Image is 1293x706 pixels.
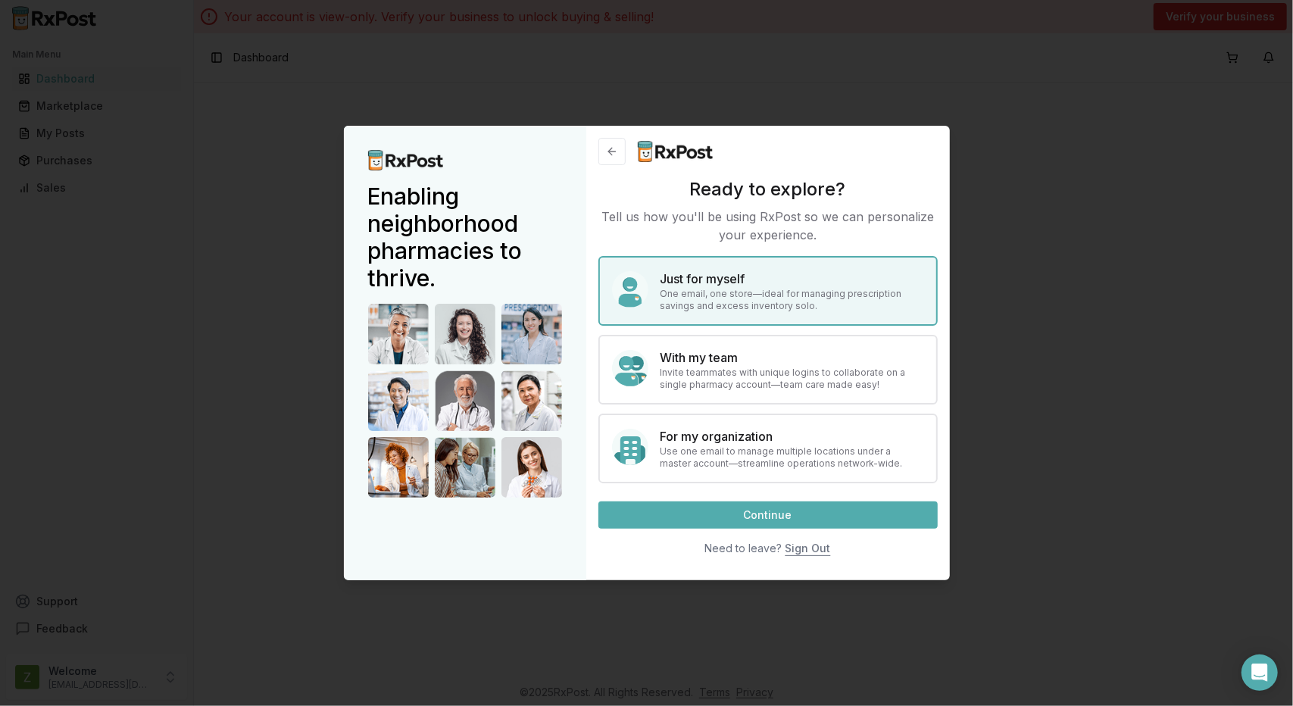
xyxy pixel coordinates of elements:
p: One email, one store—ideal for managing prescription savings and excess inventory solo. [661,288,924,312]
img: Organization [612,429,648,465]
img: Doctor 6 [501,370,562,431]
img: Doctor 1 [368,304,429,364]
img: Doctor 5 [435,370,495,431]
img: RxPost Logo [368,150,444,170]
img: Doctor 2 [435,304,495,364]
h3: Ready to explore? [598,177,938,201]
h4: For my organization [661,427,924,445]
img: RxPost Logo [638,141,714,161]
img: Doctor 9 [501,437,562,498]
div: Need to leave? [705,541,782,556]
img: Team [612,350,648,386]
h4: Just for myself [661,270,924,288]
h2: Enabling neighborhood pharmacies to thrive. [368,183,562,292]
img: Doctor 7 [368,437,429,498]
p: Use one email to manage multiple locations under a master account—streamline operations network-w... [661,445,924,470]
h4: With my team [661,348,924,367]
p: Tell us how you'll be using RxPost so we can personalize your experience. [598,208,938,244]
img: Doctor 3 [501,304,562,364]
img: Doctor 4 [368,370,429,431]
button: Sign Out [785,535,831,562]
img: Myself [612,271,648,308]
p: Invite teammates with unique logins to collaborate on a single pharmacy account—team care made easy! [661,367,924,391]
button: Continue [598,501,938,529]
img: Doctor 8 [435,437,495,498]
